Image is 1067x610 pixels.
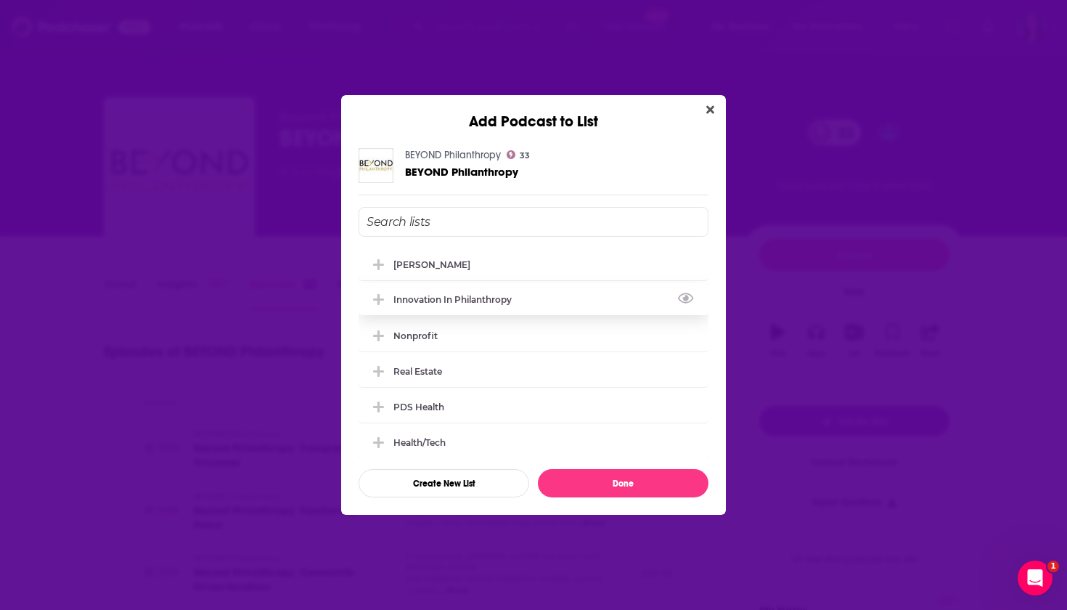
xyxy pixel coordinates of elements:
input: Search lists [359,207,708,237]
button: View Link [512,302,520,304]
div: Real Estate [393,366,442,377]
div: Health/Tech [393,437,446,448]
div: Health/Tech [359,426,708,458]
div: Nonprofit [359,320,708,351]
span: BEYOND Philanthropy [405,165,518,179]
div: Nonprofit [393,330,438,341]
img: BEYOND Philanthropy [359,148,393,183]
div: [PERSON_NAME] [393,259,470,270]
div: Hoag [359,248,708,280]
div: Innovation in Philanthropy [393,294,520,305]
div: PDS Health [393,402,444,412]
a: BEYOND Philanthropy [405,149,501,161]
span: 33 [520,152,530,159]
div: Add Podcast To List [359,207,708,497]
span: 1 [1047,561,1059,572]
div: PDS Health [359,391,708,423]
div: Real Estate [359,355,708,387]
iframe: Intercom live chat [1018,561,1052,595]
div: Add Podcast to List [341,95,726,131]
div: Innovation in Philanthropy [359,283,708,315]
button: Create New List [359,469,529,497]
a: BEYOND Philanthropy [405,166,518,178]
button: Done [538,469,708,497]
button: Close [700,101,720,119]
a: 33 [507,150,530,159]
